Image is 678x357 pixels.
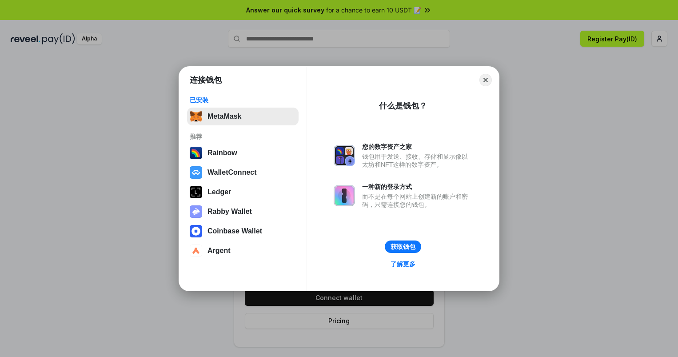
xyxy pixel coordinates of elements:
button: Rabby Wallet [187,203,299,221]
div: 获取钱包 [391,243,415,251]
img: svg+xml,%3Csvg%20xmlns%3D%22http%3A%2F%2Fwww.w3.org%2F2000%2Fsvg%22%20fill%3D%22none%22%20viewBox... [334,145,355,166]
div: Rabby Wallet [207,208,252,216]
img: svg+xml,%3Csvg%20width%3D%2228%22%20height%3D%2228%22%20viewBox%3D%220%200%2028%2028%22%20fill%3D... [190,245,202,257]
img: svg+xml,%3Csvg%20width%3D%2228%22%20height%3D%2228%22%20viewBox%3D%220%200%2028%2028%22%20fill%3D... [190,166,202,179]
div: 推荐 [190,132,296,140]
div: Coinbase Wallet [207,227,262,235]
img: svg+xml,%3Csvg%20xmlns%3D%22http%3A%2F%2Fwww.w3.org%2F2000%2Fsvg%22%20fill%3D%22none%22%20viewBox... [190,205,202,218]
img: svg+xml,%3Csvg%20width%3D%2228%22%20height%3D%2228%22%20viewBox%3D%220%200%2028%2028%22%20fill%3D... [190,225,202,237]
button: MetaMask [187,108,299,125]
img: svg+xml,%3Csvg%20width%3D%22120%22%20height%3D%22120%22%20viewBox%3D%220%200%20120%20120%22%20fil... [190,147,202,159]
button: Rainbow [187,144,299,162]
button: Ledger [187,183,299,201]
div: 而不是在每个网站上创建新的账户和密码，只需连接您的钱包。 [362,193,472,209]
button: WalletConnect [187,164,299,181]
button: Coinbase Wallet [187,222,299,240]
img: svg+xml,%3Csvg%20fill%3D%22none%22%20height%3D%2233%22%20viewBox%3D%220%200%2035%2033%22%20width%... [190,110,202,123]
img: svg+xml,%3Csvg%20xmlns%3D%22http%3A%2F%2Fwww.w3.org%2F2000%2Fsvg%22%20width%3D%2228%22%20height%3... [190,186,202,198]
div: 了解更多 [391,260,415,268]
div: 什么是钱包？ [379,100,427,111]
div: Ledger [207,188,231,196]
div: Argent [207,247,231,255]
div: MetaMask [207,112,241,120]
div: 您的数字资产之家 [362,143,472,151]
button: Close [479,74,492,86]
button: 获取钱包 [385,241,421,253]
img: svg+xml,%3Csvg%20xmlns%3D%22http%3A%2F%2Fwww.w3.org%2F2000%2Fsvg%22%20fill%3D%22none%22%20viewBox... [334,185,355,206]
div: WalletConnect [207,168,257,176]
button: Argent [187,242,299,260]
a: 了解更多 [385,258,421,270]
div: 一种新的登录方式 [362,183,472,191]
div: 已安装 [190,96,296,104]
h1: 连接钱包 [190,75,222,85]
div: 钱包用于发送、接收、存储和显示像以太坊和NFT这样的数字资产。 [362,152,472,168]
div: Rainbow [207,149,237,157]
